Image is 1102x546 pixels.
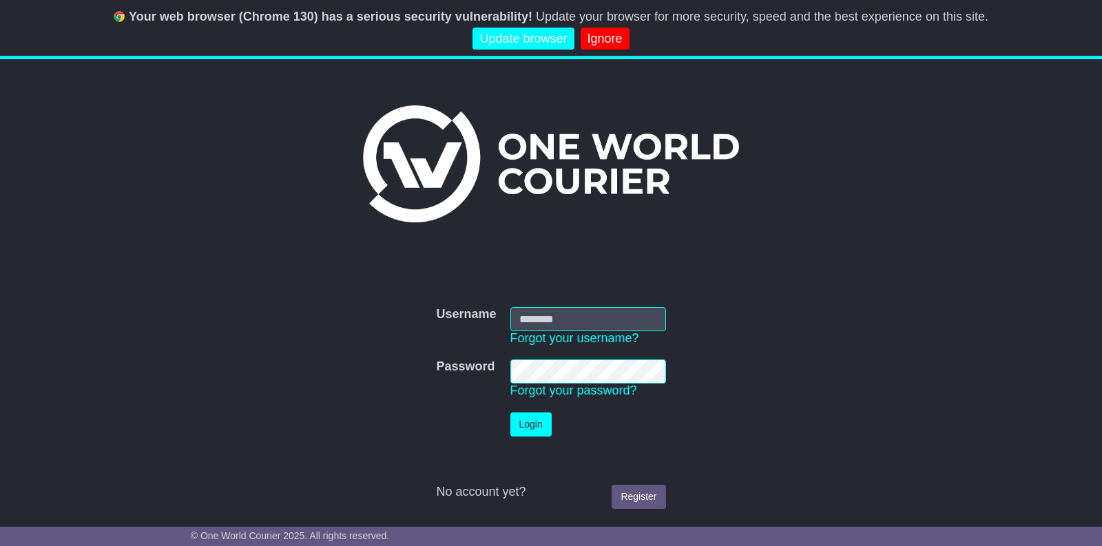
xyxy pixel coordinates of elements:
label: Username [436,307,496,322]
button: Login [510,412,552,437]
label: Password [436,359,495,375]
a: Forgot your username? [510,331,639,345]
a: Update browser [472,28,574,50]
span: Update your browser for more security, speed and the best experience on this site. [536,10,988,23]
span: © One World Courier 2025. All rights reserved. [191,530,390,541]
div: No account yet? [436,485,665,500]
b: Your web browser (Chrome 130) has a serious security vulnerability! [129,10,532,23]
a: Ignore [581,28,630,50]
img: One World [363,105,739,222]
a: Forgot your password? [510,384,637,397]
a: Register [612,485,665,509]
